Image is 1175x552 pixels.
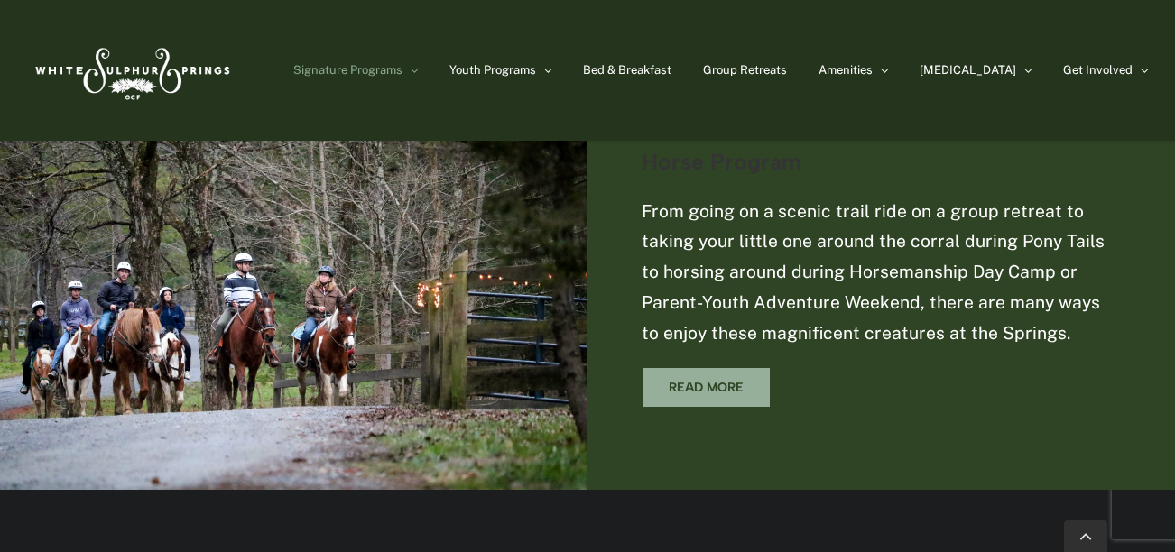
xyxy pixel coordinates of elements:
span: Youth Programs [449,64,536,76]
span: Signature Programs [293,64,402,76]
span: Get Involved [1063,64,1133,76]
span: Read More [669,380,744,395]
span: Group Retreats [703,64,787,76]
span: Bed & Breakfast [583,64,671,76]
img: White Sulphur Springs Logo [27,28,235,113]
span: Amenities [819,64,873,76]
h3: Horse Program [642,150,1121,174]
p: From going on a scenic trail ride on a group retreat to taking your little one around the corral ... [642,197,1121,349]
a: Read More [642,367,771,408]
span: [MEDICAL_DATA] [920,64,1016,76]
